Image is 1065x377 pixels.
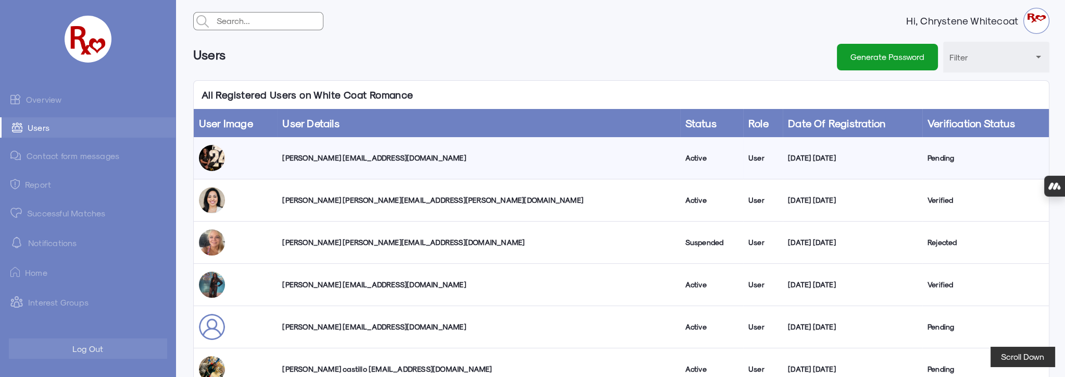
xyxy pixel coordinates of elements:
div: User [748,237,778,248]
img: admin-search.svg [194,13,211,30]
div: [PERSON_NAME] [PERSON_NAME][EMAIL_ADDRESS][DOMAIN_NAME] [282,237,674,248]
button: Generate Password [837,44,938,70]
div: [PERSON_NAME] [PERSON_NAME][EMAIL_ADDRESS][PERSON_NAME][DOMAIN_NAME] [282,195,674,205]
img: matched.svg [10,208,22,218]
div: Active [685,322,738,332]
a: Role [748,117,769,129]
img: intrestGropus.svg [10,296,23,308]
h6: Users [193,42,226,67]
button: Scroll Down [991,347,1055,367]
div: [DATE] [DATE] [788,153,917,163]
img: ic-home.png [10,267,20,277]
img: user_sepfus.png [199,314,225,340]
p: All Registered Users on White Coat Romance [194,81,421,109]
div: Active [685,153,738,163]
div: [PERSON_NAME] castillo [EMAIL_ADDRESS][DOMAIN_NAME] [282,364,674,374]
div: Verified [928,195,1044,205]
a: Date of Registration [788,117,885,129]
img: ug8zwn6kowhrf4b7tz7p.jpg [199,145,225,171]
img: admin-ic-overview.svg [10,94,21,104]
div: User [748,279,778,290]
div: Pending [928,153,1044,163]
div: User [748,364,778,374]
img: notification-default-white.svg [10,236,23,249]
img: admin-ic-contact-message.svg [10,151,21,161]
div: Pending [928,322,1044,332]
div: Verified [928,279,1044,290]
div: Pending [928,364,1044,374]
div: [PERSON_NAME] [EMAIL_ADDRESS][DOMAIN_NAME] [282,279,674,290]
div: User [748,195,778,205]
div: User [748,322,778,332]
div: [DATE] [DATE] [788,195,917,205]
div: Suspended [685,237,738,248]
div: [PERSON_NAME] [EMAIL_ADDRESS][DOMAIN_NAME] [282,322,674,332]
img: admin-ic-report.svg [10,179,20,189]
div: [DATE] [DATE] [788,364,917,374]
img: admin-ic-users.svg [12,123,22,132]
a: Verification Status [928,117,1015,129]
img: dgnzvizbobmavmaovsvb.jpg [199,272,225,298]
input: Search... [214,13,323,29]
a: User Details [282,117,339,129]
div: [DATE] [DATE] [788,237,917,248]
a: Status [685,117,717,129]
img: jc9mptip3mfxeq4k08pl.jpg [199,187,225,213]
strong: Hi, Chrystene Whitecoat [906,16,1023,26]
div: [PERSON_NAME] [EMAIL_ADDRESS][DOMAIN_NAME] [282,153,674,163]
img: vct4ldbdqpsepfci867i.jpg [199,229,225,256]
button: Log Out [9,338,167,359]
div: [DATE] [DATE] [788,322,917,332]
a: User Image [199,117,253,129]
div: Active [685,364,738,374]
div: [DATE] [DATE] [788,279,917,290]
div: Active [685,279,738,290]
div: User [748,153,778,163]
div: Rejected [928,237,1044,248]
div: Active [685,195,738,205]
